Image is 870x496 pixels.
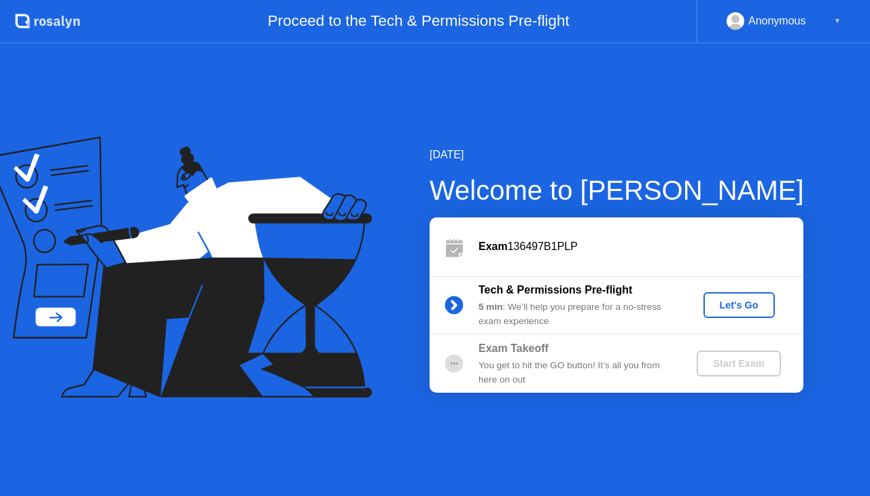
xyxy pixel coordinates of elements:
[478,342,549,354] b: Exam Takeoff
[478,241,508,252] b: Exam
[834,12,841,30] div: ▼
[478,302,503,312] b: 5 min
[478,238,803,255] div: 136497B1PLP
[748,12,806,30] div: Anonymous
[709,300,769,311] div: Let's Go
[697,351,780,376] button: Start Exam
[430,147,804,163] div: [DATE]
[430,170,804,211] div: Welcome to [PERSON_NAME]
[703,292,775,318] button: Let's Go
[478,284,632,296] b: Tech & Permissions Pre-flight
[478,300,674,328] div: : We’ll help you prepare for a no-stress exam experience
[478,359,674,387] div: You get to hit the GO button! It’s all you from here on out
[702,358,775,369] div: Start Exam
